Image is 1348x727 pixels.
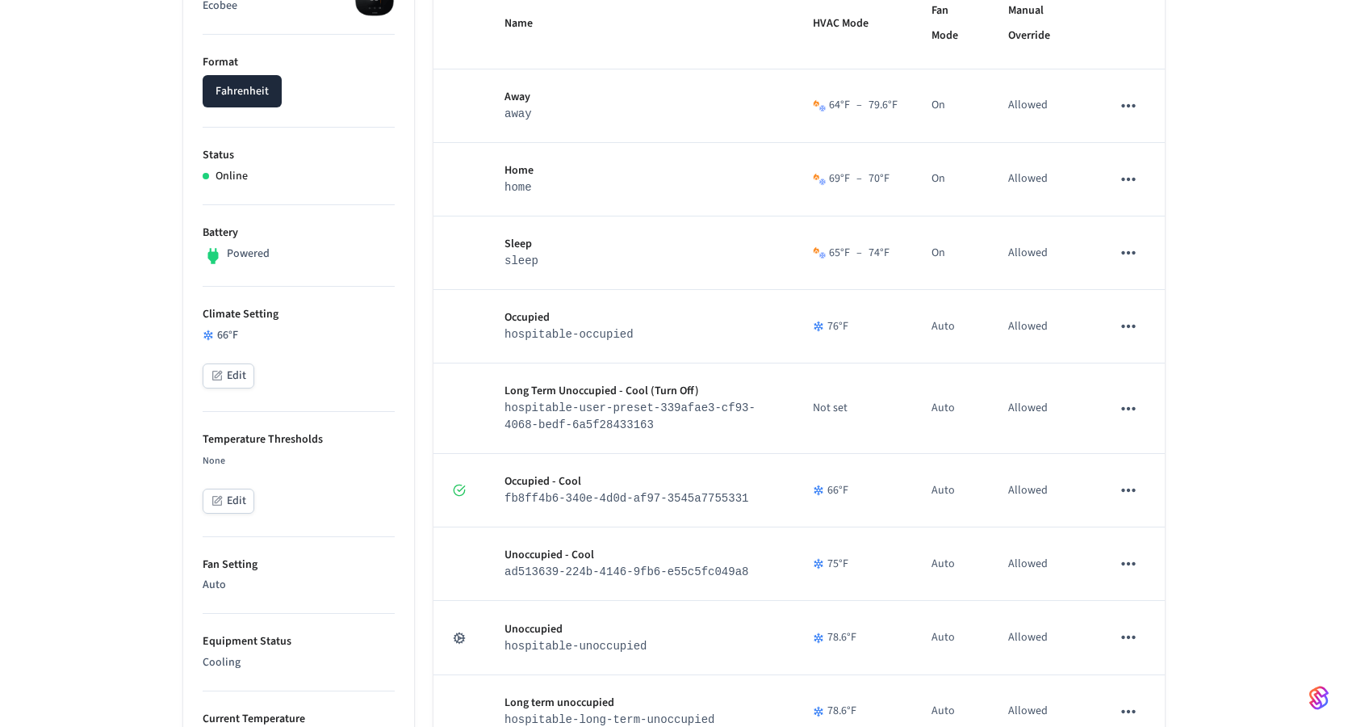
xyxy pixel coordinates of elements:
code: home [504,181,532,194]
td: Auto [912,363,989,454]
td: Auto [912,290,989,363]
p: Long term unoccupied [504,695,774,712]
code: hospitable-user-preset-339afae3-cf93-4068-bedf-6a5f28433163 [504,401,756,431]
p: Auto [203,577,395,594]
div: 65 °F 74 °F [829,245,890,262]
td: Allowed [989,143,1092,216]
p: Fan Setting [203,557,395,574]
img: Heat Cool [813,99,826,112]
td: Auto [912,527,989,601]
td: On [912,143,989,216]
p: Format [203,54,395,71]
td: On [912,69,989,143]
span: – [856,97,862,114]
p: Long Term Unoccupied - Cool (Turn Off) [504,383,774,400]
td: Allowed [989,363,1092,454]
div: 66 °F [203,327,395,344]
div: 78.6 °F [813,703,892,720]
code: hospitable-occupied [504,328,634,341]
td: Allowed [989,527,1092,601]
img: Heat Cool [813,173,826,186]
code: fb8ff4b6-340e-4d0d-af97-3545a7755331 [504,492,748,505]
p: Sleep [504,236,774,253]
div: 76 °F [813,318,892,335]
div: 75 °F [813,556,892,573]
p: Home [504,162,774,179]
p: Battery [203,225,395,242]
span: – [856,245,862,262]
button: Fahrenheit [203,75,282,107]
p: Equipment Status [203,633,395,650]
button: Edit [203,489,254,514]
p: Cooling [203,654,395,671]
p: Occupied - Cool [504,473,774,490]
td: Allowed [989,69,1092,143]
td: Allowed [989,290,1092,363]
div: 78.6 °F [813,629,892,646]
img: Heat Cool [813,246,826,259]
span: – [856,170,862,187]
td: Allowed [989,454,1092,527]
td: Auto [912,601,989,674]
span: None [203,454,225,468]
p: Away [504,89,774,106]
p: Occupied [504,309,774,326]
td: Allowed [989,601,1092,674]
td: Not set [793,363,911,454]
p: Unoccupied [504,621,774,638]
td: On [912,216,989,290]
button: Edit [203,363,254,389]
code: away [504,107,532,120]
div: 69 °F 70 °F [829,170,890,187]
p: Online [216,168,248,185]
code: sleep [504,254,538,267]
code: ad513639-224b-4146-9fb6-e55c5fc049a8 [504,565,748,578]
td: Allowed [989,216,1092,290]
p: Temperature Thresholds [203,431,395,448]
img: SeamLogoGradient.69752ec5.svg [1309,685,1329,711]
code: hospitable-long-term-unoccupied [504,713,714,726]
code: hospitable-unoccupied [504,640,647,653]
p: Status [203,147,395,164]
p: Powered [227,246,270,263]
div: 64 °F 79.6 °F [829,97,898,114]
td: Auto [912,454,989,527]
div: 66 °F [813,482,892,499]
p: Unoccupied - Cool [504,547,774,564]
p: Climate Setting [203,306,395,323]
